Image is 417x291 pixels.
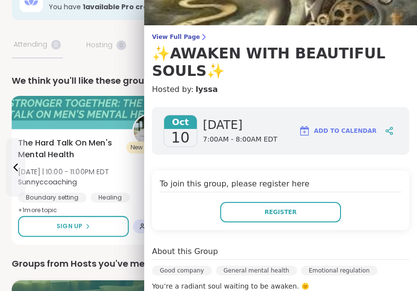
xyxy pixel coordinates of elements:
span: Sign Up [57,222,82,231]
span: Oct [164,115,197,129]
h4: About this Group [152,246,218,257]
span: 10 [171,129,190,146]
div: Groups from Hosts you've met [12,257,405,271]
div: We think you'll like these groups [12,74,405,88]
button: Sign Up [18,216,129,237]
button: Add to Calendar [294,119,381,143]
span: 7:00AM - 8:00AM EDT [203,135,278,145]
img: Sunnyccoaching [134,115,165,146]
span: The Hard Talk On Men's Mental Health [18,137,121,161]
h3: You have to book a coaching group. [49,2,306,12]
img: ShareWell Logomark [299,125,310,137]
span: Register [265,208,297,217]
b: Sunnyccoaching [18,177,76,186]
a: lyssa [195,84,218,95]
div: Boundary setting [18,193,87,202]
h3: ✨AWAKEN WITH BEAUTIFUL SOULS✨ [152,45,409,80]
h4: Hosted by: [152,84,409,95]
div: Emotional regulation [301,266,378,275]
span: Add to Calendar [314,127,377,135]
h4: To join this group, please register here [160,178,401,192]
div: New Host! 🎉 [126,142,172,153]
div: General mental health [216,266,297,275]
div: Close Step [400,4,413,17]
a: View Full Page✨AWAKEN WITH BEAUTIFUL SOULS✨ [152,33,409,80]
div: Healing [91,193,130,202]
b: 1 available Pro credit [83,2,158,12]
span: [DATE] [203,117,278,133]
span: View Full Page [152,33,409,41]
button: Register [220,202,341,222]
div: Good company [152,266,212,275]
span: [DATE] | 10:00 - 11:00PM EDT [18,167,109,177]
